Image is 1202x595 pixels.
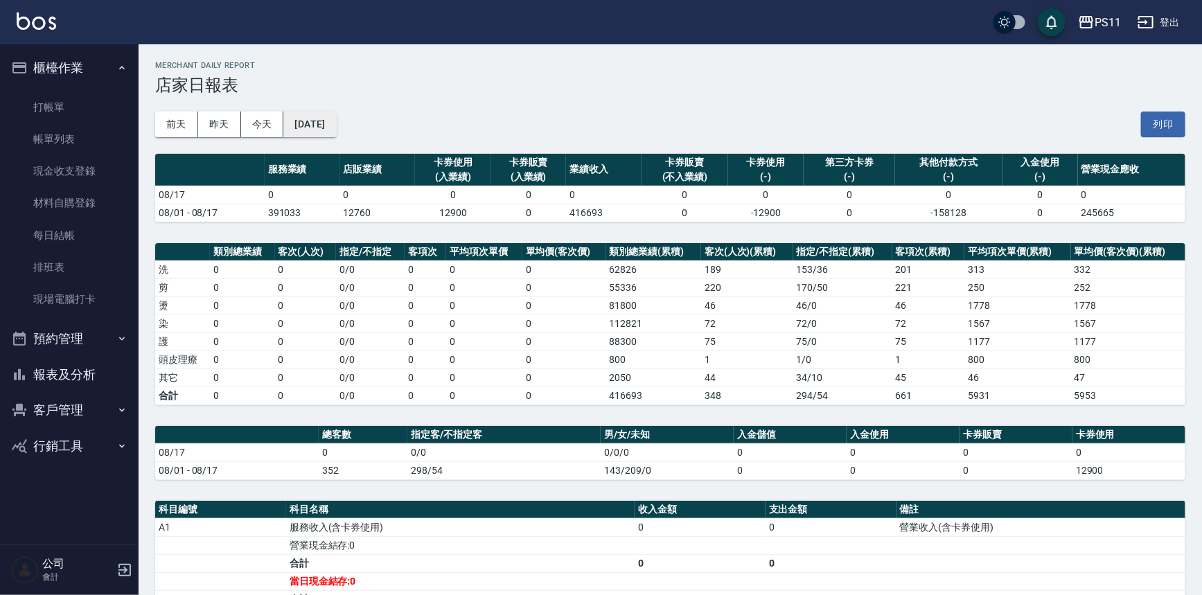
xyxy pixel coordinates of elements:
[793,387,892,405] td: 294/54
[964,332,1071,350] td: 1177
[1072,443,1185,461] td: 0
[522,368,606,387] td: 0
[155,387,210,405] td: 合計
[265,154,340,186] th: 服務業績
[701,314,793,332] td: 72
[635,501,766,519] th: 收入金額
[635,554,766,572] td: 0
[522,387,606,405] td: 0
[405,387,447,405] td: 0
[847,426,960,444] th: 入金使用
[405,368,447,387] td: 0
[701,260,793,278] td: 189
[1072,8,1126,37] button: PS11
[522,314,606,332] td: 0
[1071,243,1185,261] th: 單均價(客次價)(累積)
[418,170,487,184] div: (入業績)
[895,186,1002,204] td: 0
[1095,14,1121,31] div: PS11
[732,170,800,184] div: (-)
[732,155,800,170] div: 卡券使用
[1071,296,1185,314] td: 1778
[286,572,635,590] td: 當日現金結存:0
[6,251,133,283] a: 排班表
[522,350,606,368] td: 0
[701,350,793,368] td: 1
[286,536,635,554] td: 營業現金結存:0
[892,350,965,368] td: 1
[606,296,701,314] td: 81800
[275,350,336,368] td: 0
[701,387,793,405] td: 348
[155,426,1185,480] table: a dense table
[6,155,133,187] a: 現金收支登錄
[899,155,999,170] div: 其他付款方式
[522,296,606,314] td: 0
[899,170,999,184] div: (-)
[1071,332,1185,350] td: 1177
[336,314,405,332] td: 0 / 0
[1071,314,1185,332] td: 1567
[892,278,965,296] td: 221
[606,368,701,387] td: 2050
[340,204,416,222] td: 12760
[275,332,336,350] td: 0
[964,260,1071,278] td: 313
[892,243,965,261] th: 客項次(累積)
[793,332,892,350] td: 75 / 0
[275,314,336,332] td: 0
[6,50,133,86] button: 櫃檯作業
[336,350,405,368] td: 0 / 0
[494,170,563,184] div: (入業績)
[606,278,701,296] td: 55336
[340,154,416,186] th: 店販業績
[155,368,210,387] td: 其它
[210,243,274,261] th: 類別總業績
[42,557,113,571] h5: 公司
[892,368,965,387] td: 45
[155,186,265,204] td: 08/17
[494,155,563,170] div: 卡券販賣
[155,76,1185,95] h3: 店家日報表
[701,368,793,387] td: 44
[892,387,965,405] td: 661
[6,220,133,251] a: 每日結帳
[734,443,847,461] td: 0
[766,501,896,519] th: 支出金額
[446,260,522,278] td: 0
[286,554,635,572] td: 合計
[1078,204,1185,222] td: 245665
[606,332,701,350] td: 88300
[804,186,895,204] td: 0
[895,204,1002,222] td: -158128
[566,186,642,204] td: 0
[728,204,804,222] td: -12900
[701,243,793,261] th: 客次(人次)(累積)
[606,350,701,368] td: 800
[606,243,701,261] th: 類別總業績(累積)
[522,243,606,261] th: 單均價(客次價)
[336,296,405,314] td: 0 / 0
[265,204,340,222] td: 391033
[446,296,522,314] td: 0
[446,350,522,368] td: 0
[155,314,210,332] td: 染
[336,260,405,278] td: 0 / 0
[210,278,274,296] td: 0
[642,186,728,204] td: 0
[1071,350,1185,368] td: 800
[446,387,522,405] td: 0
[793,368,892,387] td: 34 / 10
[793,278,892,296] td: 170 / 50
[210,296,274,314] td: 0
[1006,155,1075,170] div: 入金使用
[896,518,1185,536] td: 營業收入(含卡券使用)
[336,278,405,296] td: 0 / 0
[1072,461,1185,479] td: 12900
[155,296,210,314] td: 燙
[522,260,606,278] td: 0
[336,243,405,261] th: 指定/不指定
[407,461,601,479] td: 298/54
[964,243,1071,261] th: 平均項次單價(累積)
[847,461,960,479] td: 0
